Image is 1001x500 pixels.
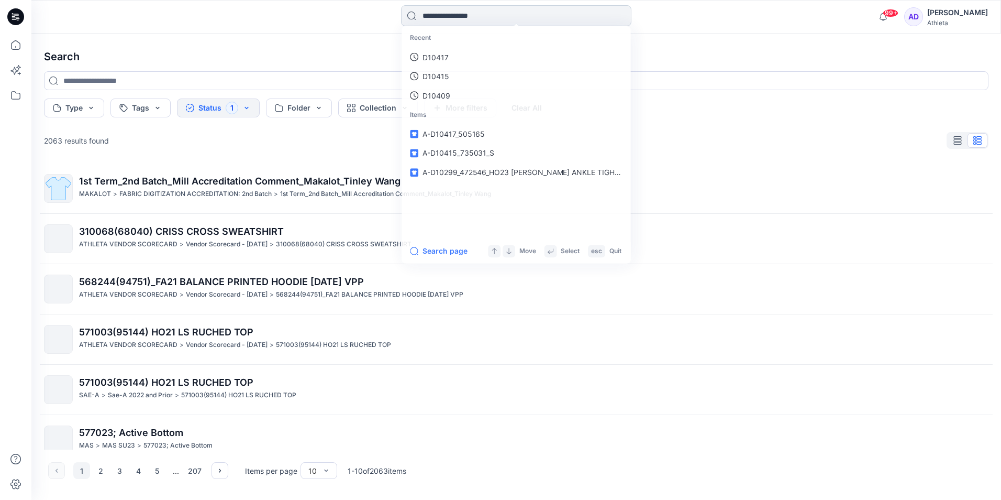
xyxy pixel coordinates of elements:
p: Quit [609,246,621,256]
p: Select [561,246,580,256]
span: A-D10417_505165 [422,129,485,138]
button: 207 [186,462,203,479]
button: 2 [92,462,109,479]
span: 571003(95144) HO21 LS RUCHED TOP [79,377,253,388]
p: D10417 [422,51,449,62]
button: Search page [410,245,467,257]
p: MAS SU23 [102,440,135,451]
p: Vendor Scorecard - JUL21 [186,239,268,250]
span: 577023; Active Bottom [79,427,183,438]
a: D10417 [404,47,628,67]
p: Vendor Scorecard - JAN22 [186,289,268,300]
p: Move [519,246,536,256]
span: A-D10299_472546_HO23 [PERSON_NAME] ANKLE TIGHT Top of Production [DATE] [422,168,708,177]
button: 5 [149,462,165,479]
p: 571003(95144) HO21 LS RUCHED TOP [276,340,391,351]
p: 568244(94751)_FA21 BALANCE PRINTED HOODIE 03NOV2021 VPP [276,289,463,300]
p: D10415 [422,71,449,82]
p: Items [404,105,628,124]
span: 568244(94751)_FA21 BALANCE PRINTED HOODIE [DATE] VPP [79,276,364,287]
p: > [270,340,274,351]
button: 3 [111,462,128,479]
p: Vendor Scorecard - JUL21 [186,340,268,351]
div: Athleta [927,19,988,27]
p: > [96,440,100,451]
a: A-D10415_735031_S [404,144,628,163]
a: 577023; Active BottomMAS>MAS SU23>577023; Active Bottom [38,419,995,461]
a: D10415 [404,67,628,86]
button: Folder [266,99,332,117]
a: A-D10417_505165 [404,124,628,144]
p: D10409 [422,90,450,101]
p: > [180,239,184,250]
button: Tags [110,99,171,117]
div: AD [904,7,923,26]
a: 571003(95144) HO21 LS RUCHED TOPATHLETA VENDOR SCORECARD>Vendor Scorecard - [DATE]>571003(95144) ... [38,319,995,360]
p: > [274,189,278,200]
span: 99+ [883,9,898,17]
span: 310068(68040) CRISS CROSS SWEATSHIRT [79,226,284,237]
p: ATHLETA VENDOR SCORECARD [79,239,177,250]
p: Sae-A 2022 and Prior [108,390,173,401]
p: 310068(68040) CRISS CROSS SWEATSHIRT [276,239,411,250]
p: Recent [404,28,628,47]
a: D10409 [404,86,628,105]
h4: Search [36,42,997,71]
p: ATHLETA VENDOR SCORECARD [79,289,177,300]
p: Items per page [245,465,297,476]
a: A-D10299_472546_HO23 [PERSON_NAME] ANKLE TIGHT Top of Production [DATE] [404,162,628,182]
button: Status1 [177,99,260,117]
a: 571003(95144) HO21 LS RUCHED TOPSAE-A>Sae-A 2022 and Prior>571003(95144) HO21 LS RUCHED TOP [38,369,995,410]
a: 568244(94751)_FA21 BALANCE PRINTED HOODIE [DATE] VPPATHLETA VENDOR SCORECARD>Vendor Scorecard - [... [38,268,995,310]
p: 1 - 10 of 2063 items [348,465,406,476]
p: > [175,390,179,401]
p: > [102,390,106,401]
p: 571003(95144) HO21 LS RUCHED TOP [181,390,296,401]
button: Type [44,99,104,117]
p: > [180,289,184,300]
a: 1st Term_2nd Batch_Mill Accreditation Comment_Makalot_Tinley WangMAKALOT>FABRIC DIGITIZATION ACCR... [38,168,995,209]
p: FABRIC DIGITIZATION ACCREDITATION: 2nd Batch [119,189,272,200]
div: ... [168,462,184,479]
p: > [270,239,274,250]
p: ATHLETA VENDOR SCORECARD [79,340,177,351]
p: > [137,440,141,451]
span: 1st Term_2nd Batch_Mill Accreditation Comment_Makalot_Tinley Wang [79,176,401,187]
span: 571003(95144) HO21 LS RUCHED TOP [79,327,253,338]
a: 310068(68040) CRISS CROSS SWEATSHIRTATHLETA VENDOR SCORECARD>Vendor Scorecard - [DATE]>310068(680... [38,218,995,259]
button: 4 [130,462,147,479]
div: [PERSON_NAME] [927,6,988,19]
p: > [113,189,117,200]
span: A-D10415_735031_S [422,149,494,158]
p: SAE-A [79,390,99,401]
button: Collection [338,99,418,117]
p: > [180,340,184,351]
p: MAKALOT [79,189,111,200]
p: 2063 results found [44,135,109,146]
button: 1 [73,462,90,479]
p: esc [591,246,602,256]
p: 1st Term_2nd Batch_Mill Accreditation Comment_Makalot_Tinley Wang [280,189,491,200]
p: MAS [79,440,94,451]
p: 577023; Active Bottom [143,440,213,451]
div: 10 [308,465,317,476]
p: > [270,289,274,300]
